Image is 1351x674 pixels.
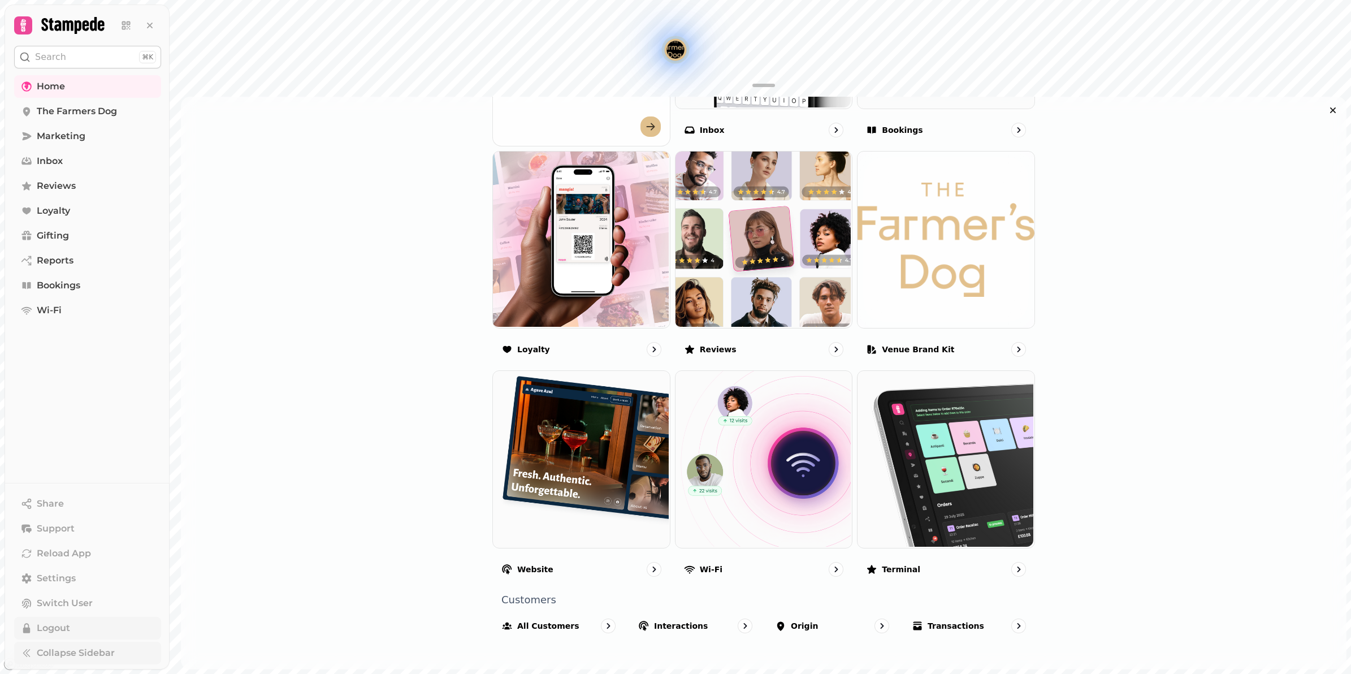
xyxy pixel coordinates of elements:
svg: go to [739,620,751,632]
a: Venue brand kit [857,151,1035,366]
img: Reviews [674,150,851,327]
span: Bookings [37,279,80,292]
button: The Farmers Dog [666,41,685,59]
div: ⌘K [139,51,156,63]
button: Collapse Sidebar [14,642,161,664]
img: aHR0cHM6Ly9maWxlcy5zdGFtcGVkZS5haS9iMjcwNjQwNC1lOGY1LTRlNTctOTg2ZC0wNzY5ZTE0OWJhZDAvbWVkaWEvMDkwN... [858,152,1034,329]
p: Loyalty [517,344,550,355]
p: Reviews [700,344,737,355]
div: Map marker [666,41,685,62]
button: Logout [14,617,161,640]
span: Reports [37,254,73,267]
span: The Farmers Dog [37,105,117,118]
p: Venue brand kit [882,344,954,355]
span: Inbox [37,154,63,168]
svg: go to [1013,564,1024,575]
a: Reviews [14,175,161,197]
a: Bookings [14,274,161,297]
span: Reload App [37,547,91,560]
a: Inbox [14,150,161,172]
a: All customers [492,610,625,642]
button: Search⌘K [14,46,161,68]
p: Origin [791,620,818,632]
a: The Farmers Dog [14,100,161,123]
span: Logout [37,621,70,635]
a: ReviewsReviews [675,151,853,366]
img: Wi-Fi [674,370,851,547]
svg: go to [603,620,614,632]
span: Home [37,80,65,93]
p: Wi-Fi [700,564,722,575]
p: Inbox [700,124,725,136]
a: Loyalty [14,200,161,222]
span: Settings [37,572,76,585]
a: Settings [14,567,161,590]
a: Gifting [14,224,161,247]
p: Customers [501,595,1035,605]
span: Share [37,497,64,511]
a: LoyaltyLoyalty [492,151,670,366]
span: Reviews [37,179,76,193]
button: Share [14,492,161,515]
a: Marketing [14,125,161,148]
svg: go to [648,564,660,575]
p: Bookings [882,124,923,136]
svg: go to [648,344,660,355]
a: Transactions [903,610,1035,642]
a: Reports [14,249,161,272]
a: Wi-FiWi-Fi [675,370,853,586]
p: Search [35,50,66,64]
img: Website [492,370,669,547]
svg: go to [830,124,842,136]
a: TerminalTerminal [857,370,1035,586]
button: Close drawer [1324,101,1342,119]
button: Support [14,517,161,540]
p: Terminal [882,564,920,575]
svg: go to [830,564,842,575]
span: Loyalty [37,204,70,218]
svg: go to [830,344,842,355]
button: Switch User [14,592,161,615]
svg: go to [1013,124,1024,136]
span: Marketing [37,129,85,143]
a: Wi-Fi [14,299,161,322]
svg: go to [876,620,887,632]
svg: go to [1013,620,1024,632]
p: Website [517,564,553,575]
img: Loyalty [492,150,669,327]
span: Collapse Sidebar [37,646,115,660]
a: Interactions [629,610,761,642]
a: WebsiteWebsite [492,370,670,586]
span: Switch User [37,597,93,610]
svg: go to [1013,344,1024,355]
p: All customers [517,620,579,632]
span: Gifting [37,229,69,243]
span: Wi-Fi [37,304,62,317]
button: Reload App [14,542,161,565]
p: Transactions [928,620,984,632]
span: Support [37,522,75,535]
a: Origin [766,610,898,642]
p: Interactions [654,620,708,632]
a: Home [14,75,161,98]
img: Terminal [856,370,1033,547]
